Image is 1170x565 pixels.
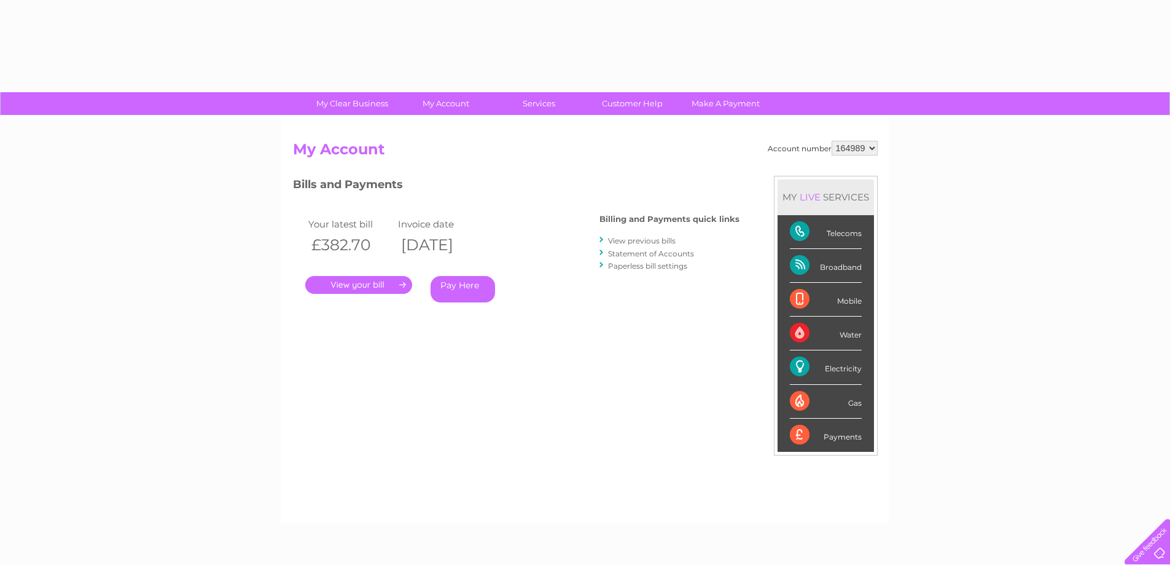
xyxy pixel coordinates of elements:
div: Payments [790,419,862,452]
h4: Billing and Payments quick links [599,215,739,224]
div: Water [790,317,862,350]
h2: My Account [293,141,878,164]
a: Paperless bill settings [608,261,687,271]
h3: Bills and Payments [293,176,739,197]
th: [DATE] [395,232,485,258]
a: My Clear Business [302,92,403,115]
div: Electricity [790,350,862,384]
div: MY SERVICES [778,180,874,215]
td: Invoice date [395,216,485,232]
div: Gas [790,385,862,419]
a: Statement of Accounts [608,249,694,258]
td: Your latest bill [305,216,395,232]
a: Customer Help [582,92,683,115]
th: £382.70 [305,232,395,258]
a: Pay Here [431,276,495,302]
div: Telecoms [790,215,862,249]
a: View previous bills [608,236,676,245]
div: Mobile [790,283,862,317]
div: LIVE [797,191,823,203]
a: Make A Payment [675,92,776,115]
a: My Account [395,92,496,115]
a: . [305,276,412,294]
div: Account number [768,141,878,156]
a: Services [488,92,590,115]
div: Broadband [790,249,862,283]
